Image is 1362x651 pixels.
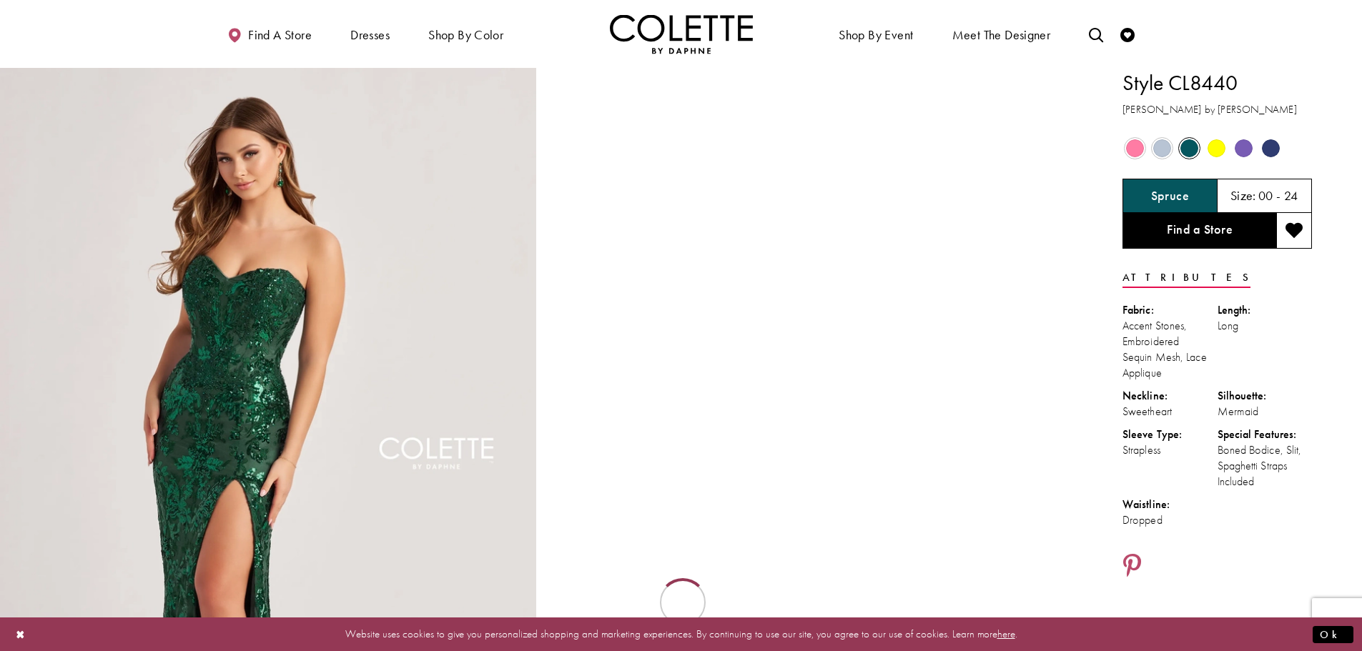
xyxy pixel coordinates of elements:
[1258,136,1283,161] div: Navy Blue
[1151,189,1189,203] h5: Chosen color
[347,14,393,54] span: Dresses
[997,627,1015,641] a: here
[103,625,1259,644] p: Website uses cookies to give you personalized shopping and marketing experiences. By continuing t...
[610,14,753,54] a: Visit Home Page
[425,14,507,54] span: Shop by color
[1085,14,1107,54] a: Toggle search
[1122,318,1218,381] div: Accent Stones, Embroidered Sequin Mesh, Lace Applique
[428,28,503,42] span: Shop by color
[1204,136,1229,161] div: Yellow
[1122,553,1142,580] a: Share using Pinterest - Opens in new tab
[835,14,917,54] span: Shop By Event
[1258,189,1298,203] h5: 00 - 24
[1122,68,1312,98] h1: Style CL8440
[1218,302,1313,318] div: Length:
[1218,427,1313,442] div: Special Features:
[1122,135,1312,162] div: Product color controls state depends on size chosen
[9,622,33,647] button: Close Dialog
[1230,187,1256,204] span: Size:
[952,28,1051,42] span: Meet the designer
[949,14,1055,54] a: Meet the designer
[350,28,390,42] span: Dresses
[1218,442,1313,490] div: Boned Bodice, Slit, Spaghetti Straps Included
[1276,213,1312,249] button: Add to wishlist
[1122,213,1276,249] a: Find a Store
[1122,101,1312,118] h3: [PERSON_NAME] by [PERSON_NAME]
[1122,388,1218,404] div: Neckline:
[1122,136,1148,161] div: Cotton Candy
[1122,442,1218,458] div: Strapless
[1218,404,1313,419] div: Mermaid
[1122,497,1218,512] div: Waistline:
[1231,136,1256,161] div: Violet
[1218,318,1313,334] div: Long
[610,14,753,54] img: Colette by Daphne
[1218,388,1313,404] div: Silhouette:
[1150,136,1175,161] div: Ice Blue
[1122,512,1218,528] div: Dropped
[839,28,913,42] span: Shop By Event
[1122,267,1250,288] a: Attributes
[1122,404,1218,419] div: Sweetheart
[1122,302,1218,318] div: Fabric:
[543,68,1080,336] video: Style CL8440 Colette by Daphne #1 autoplay loop mute video
[1122,427,1218,442] div: Sleeve Type:
[1117,14,1138,54] a: Check Wishlist
[248,28,312,42] span: Find a store
[1313,625,1353,643] button: Submit Dialog
[224,14,315,54] a: Find a store
[1177,136,1202,161] div: Spruce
